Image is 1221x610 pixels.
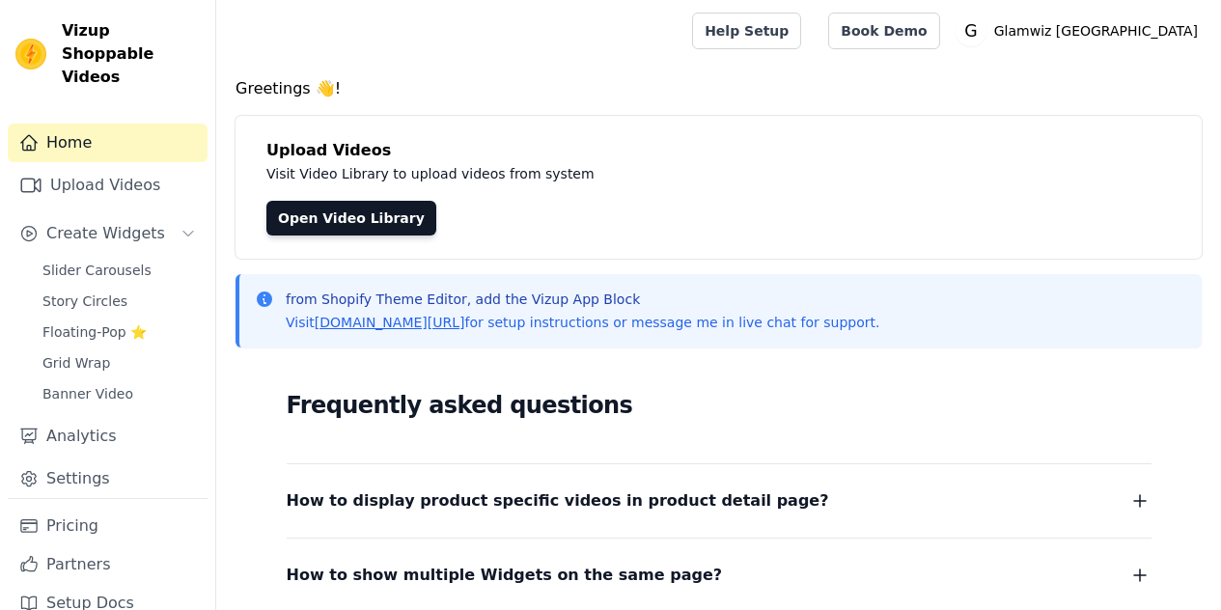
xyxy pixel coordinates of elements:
[42,384,133,403] span: Banner Video
[287,487,1152,514] button: How to display product specific videos in product detail page?
[46,222,165,245] span: Create Widgets
[15,39,46,69] img: Vizup
[31,349,208,376] a: Grid Wrap
[62,19,200,89] span: Vizup Shoppable Videos
[828,13,939,49] a: Book Demo
[31,319,208,346] a: Floating-Pop ⭐
[287,562,1152,589] button: How to show multiple Widgets on the same page?
[287,487,829,514] span: How to display product specific videos in product detail page?
[692,13,801,49] a: Help Setup
[266,162,1131,185] p: Visit Video Library to upload videos from system
[287,562,723,589] span: How to show multiple Widgets on the same page?
[8,214,208,253] button: Create Widgets
[42,322,147,342] span: Floating-Pop ⭐
[236,77,1202,100] h4: Greetings 👋!
[8,417,208,456] a: Analytics
[8,166,208,205] a: Upload Videos
[986,14,1206,48] p: Glamwiz [GEOGRAPHIC_DATA]
[286,313,879,332] p: Visit for setup instructions or message me in live chat for support.
[42,353,110,373] span: Grid Wrap
[8,545,208,584] a: Partners
[266,139,1171,162] h4: Upload Videos
[964,21,977,41] text: G
[287,386,1152,425] h2: Frequently asked questions
[8,459,208,498] a: Settings
[266,201,436,236] a: Open Video Library
[315,315,465,330] a: [DOMAIN_NAME][URL]
[31,288,208,315] a: Story Circles
[286,290,879,309] p: from Shopify Theme Editor, add the Vizup App Block
[956,14,1206,48] button: G Glamwiz [GEOGRAPHIC_DATA]
[8,507,208,545] a: Pricing
[42,261,152,280] span: Slider Carousels
[31,380,208,407] a: Banner Video
[42,291,127,311] span: Story Circles
[8,124,208,162] a: Home
[31,257,208,284] a: Slider Carousels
